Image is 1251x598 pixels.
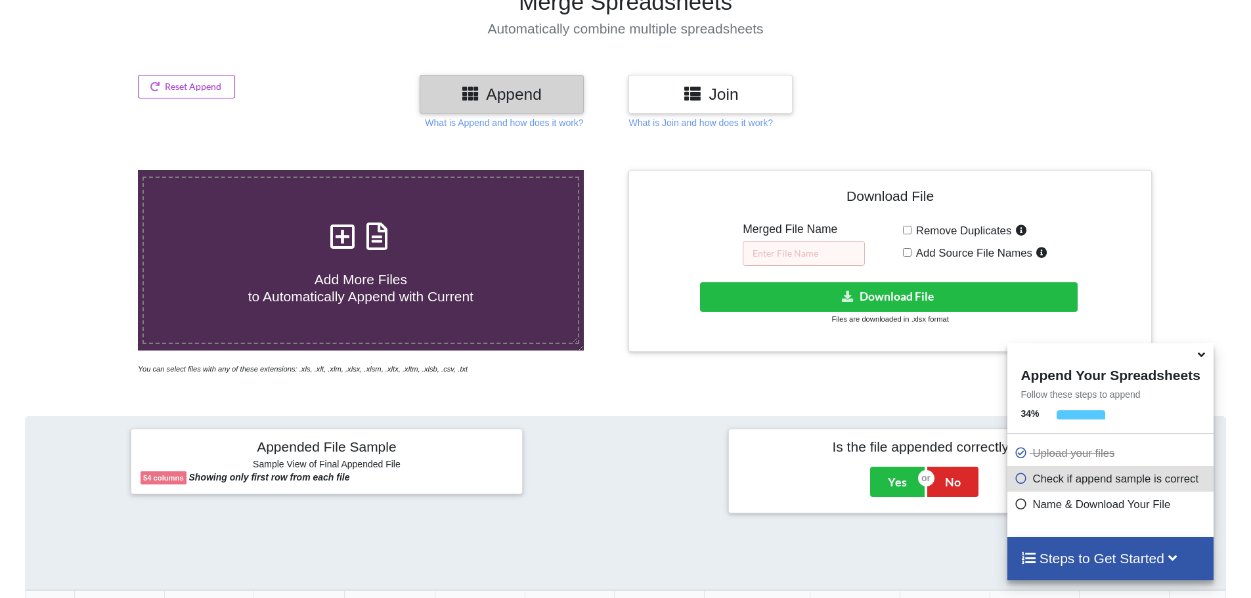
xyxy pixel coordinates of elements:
h3: Join [638,85,783,104]
h3: Append [429,85,574,104]
h4: Download File [638,180,1141,217]
input: Enter File Name [743,241,865,266]
span: Add More Files to Automatically Append with Current [248,272,473,303]
h4: Steps to Get Started [1021,550,1200,566]
h4: Is the file appended correctly? [738,438,1110,455]
p: What is Append and how does it work? [425,116,583,129]
button: Reset Append [138,75,235,98]
h6: Sample View of Final Appended File [141,459,513,472]
i: You can select files with any of these extensions: .xls, .xlt, .xlm, .xlsx, .xlsm, .xltx, .xltm, ... [138,365,468,373]
button: No [927,467,978,497]
button: Download File [700,282,1078,312]
b: 34 % [1021,408,1039,419]
p: Upload your files [1014,445,1210,461]
p: Name & Download Your File [1014,496,1210,513]
h5: Merged File Name [743,223,865,236]
small: Files are downloaded in .xlsx format [831,315,948,323]
p: Follow these steps to append [1007,388,1213,401]
span: Add Source File Names [911,247,1032,259]
span: Remove Duplicates [911,224,1012,237]
b: 54 columns [143,474,184,482]
b: Showing only first row from each file [189,472,350,482]
button: Yes [870,467,925,497]
p: Check if append sample is correct [1014,471,1210,487]
h4: Append Your Spreadsheets [1007,364,1213,383]
p: What is Join and how does it work? [628,116,772,129]
h4: Appended File Sample [141,438,513,457]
